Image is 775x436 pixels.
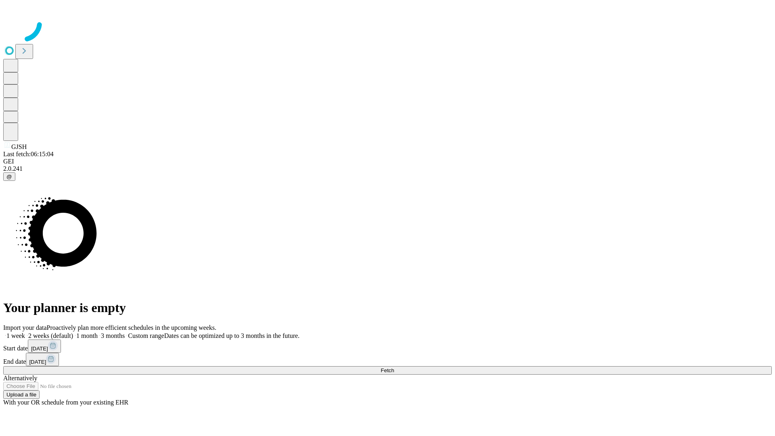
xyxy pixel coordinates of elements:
[3,340,772,353] div: Start date
[3,375,37,381] span: Alternatively
[3,399,128,406] span: With your OR schedule from your existing EHR
[76,332,98,339] span: 1 month
[6,174,12,180] span: @
[164,332,300,339] span: Dates can be optimized up to 3 months in the future.
[3,353,772,366] div: End date
[381,367,394,373] span: Fetch
[101,332,125,339] span: 3 months
[28,340,61,353] button: [DATE]
[3,324,47,331] span: Import your data
[28,332,73,339] span: 2 weeks (default)
[31,346,48,352] span: [DATE]
[29,359,46,365] span: [DATE]
[3,300,772,315] h1: Your planner is empty
[47,324,216,331] span: Proactively plan more efficient schedules in the upcoming weeks.
[6,332,25,339] span: 1 week
[3,165,772,172] div: 2.0.241
[26,353,59,366] button: [DATE]
[3,172,15,181] button: @
[3,390,40,399] button: Upload a file
[3,158,772,165] div: GEI
[11,143,27,150] span: GJSH
[3,151,54,157] span: Last fetch: 06:15:04
[3,366,772,375] button: Fetch
[128,332,164,339] span: Custom range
